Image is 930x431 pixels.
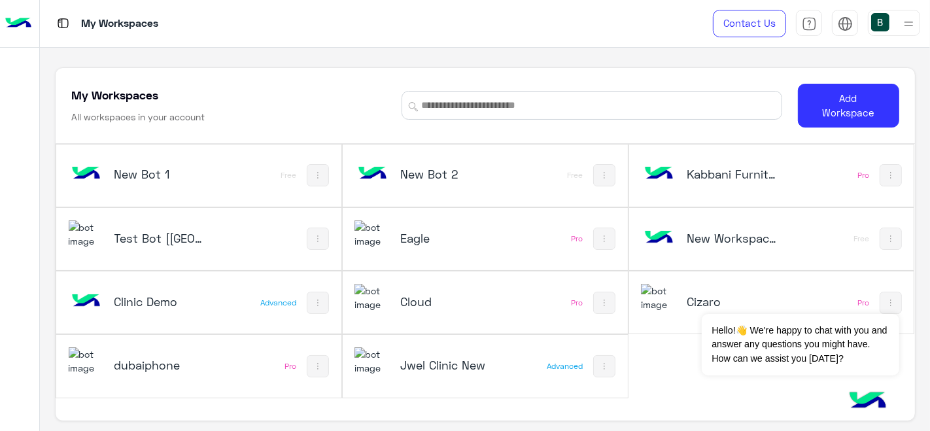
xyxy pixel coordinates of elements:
img: 197426356791770 [69,220,104,249]
img: 713415422032625 [354,220,390,249]
img: 177882628735456 [354,347,390,375]
div: Pro [571,233,583,244]
h5: dubaiphone [114,357,208,373]
h5: Kabbani Furniture [687,166,780,182]
h5: Jwel Clinic New [400,357,494,373]
img: 1403182699927242 [69,347,104,375]
img: userImage [871,13,889,31]
div: Pro [284,361,296,371]
h5: Cizaro [687,294,780,309]
img: bot image [69,284,104,319]
img: bot image [641,220,676,256]
img: tab [802,16,817,31]
h5: Test Bot [QC] [114,230,208,246]
img: tab [838,16,853,31]
h5: Cloud [400,294,494,309]
div: Advanced [547,361,583,371]
img: bot image [641,156,676,192]
img: bot image [69,156,104,192]
h5: New Workspace 1 [687,230,780,246]
a: Contact Us [713,10,786,37]
h5: My Workspaces [71,87,158,103]
a: tab [796,10,822,37]
div: Free [567,170,583,181]
div: Advanced [260,298,296,308]
img: Logo [5,10,31,37]
img: profile [901,16,917,32]
div: Free [853,233,869,244]
p: My Workspaces [81,15,158,33]
h5: Clinic Demo [114,294,208,309]
span: Hello!👋 We're happy to chat with you and answer any questions you might have. How can we assist y... [702,314,899,375]
button: Add Workspace [798,84,899,128]
img: hulul-logo.png [845,379,891,424]
img: bot image [354,156,390,192]
img: 919860931428189 [641,284,676,312]
div: Pro [857,170,869,181]
h6: All workspaces in your account [71,111,205,124]
h5: Eagle [400,230,494,246]
img: 317874714732967 [354,284,390,312]
h5: New Bot 2 [400,166,494,182]
div: Pro [571,298,583,308]
div: Free [281,170,296,181]
h5: New Bot 1 [114,166,208,182]
img: tab [55,15,71,31]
